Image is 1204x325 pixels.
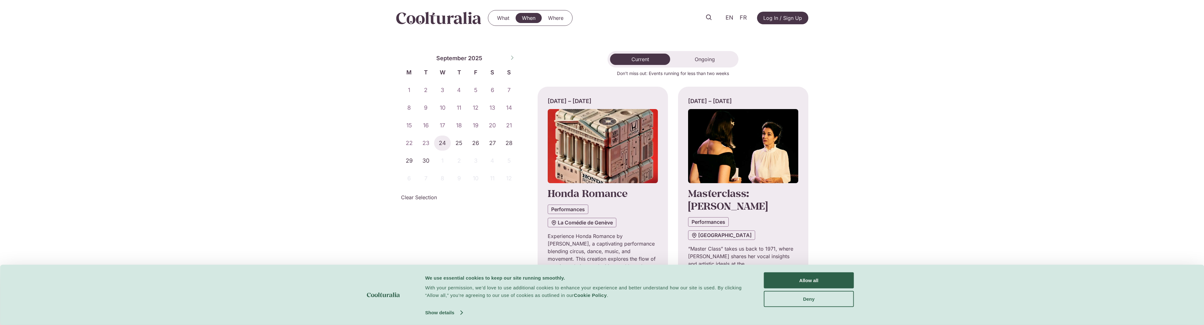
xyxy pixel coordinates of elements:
[763,14,802,22] span: Log In / Sign Up
[425,274,750,281] div: We use essential cookies to keep our site running smoothly.
[401,171,418,186] span: October 6, 2025
[434,118,451,133] span: September 17, 2025
[417,136,434,151] span: September 23, 2025
[688,109,798,183] img: Coolturalia - Master class : Maria Callas la leçon de chant de Terrence McNally
[764,272,854,288] button: Allow all
[501,118,517,133] span: September 21, 2025
[401,83,418,98] span: September 1, 2025
[401,68,418,77] span: M
[451,153,467,168] span: October 2, 2025
[467,118,484,133] span: September 19, 2025
[434,136,451,151] span: September 24, 2025
[417,171,434,186] span: October 7, 2025
[434,68,451,77] span: W
[542,13,570,23] a: Where
[467,100,484,115] span: September 12, 2025
[417,100,434,115] span: September 9, 2025
[607,293,608,298] span: .
[484,118,501,133] span: September 20, 2025
[434,153,451,168] span: October 1, 2025
[501,153,517,168] span: October 5, 2025
[451,83,467,98] span: September 4, 2025
[501,136,517,151] span: September 28, 2025
[467,171,484,186] span: October 10, 2025
[484,68,501,77] span: S
[484,171,501,186] span: October 11, 2025
[436,54,466,62] span: September
[548,232,658,270] p: Experience Honda Romance by [PERSON_NAME], a captivating performance blending circus, dance, musi...
[631,56,649,62] span: Current
[548,187,628,200] a: Honda Romance
[501,83,517,98] span: September 7, 2025
[574,293,607,298] a: Cookie Policy
[401,100,418,115] span: September 8, 2025
[695,56,715,62] span: Ongoing
[434,83,451,98] span: September 3, 2025
[740,15,747,21] span: FR
[491,13,516,23] a: What
[688,187,768,212] a: Masterclass: [PERSON_NAME]
[401,136,418,151] span: September 22, 2025
[451,68,467,77] span: T
[417,153,434,168] span: September 30, 2025
[484,136,501,151] span: September 27, 2025
[451,136,467,151] span: September 25, 2025
[484,100,501,115] span: September 13, 2025
[688,230,755,240] a: [GEOGRAPHIC_DATA]
[467,68,484,77] span: F
[516,13,542,23] a: When
[417,118,434,133] span: September 16, 2025
[434,100,451,115] span: September 10, 2025
[688,245,798,283] p: “Master Class” takes us back to 1971, where [PERSON_NAME] shares her vocal insights and artistic ...
[451,118,467,133] span: September 18, 2025
[722,13,737,22] a: EN
[548,205,588,214] a: Performances
[737,13,750,22] a: FR
[491,13,570,23] nav: Menu
[726,15,733,21] span: EN
[451,171,467,186] span: October 9, 2025
[688,97,798,105] div: [DATE] – [DATE]
[434,171,451,186] span: October 8, 2025
[501,100,517,115] span: September 14, 2025
[484,153,501,168] span: October 4, 2025
[538,70,808,77] p: Don’t miss out: Events running for less than two weeks
[468,54,482,62] span: 2025
[425,308,462,317] a: Show details
[417,83,434,98] span: September 2, 2025
[548,97,658,105] div: [DATE] – [DATE]
[467,136,484,151] span: September 26, 2025
[401,153,418,168] span: September 29, 2025
[451,100,467,115] span: September 11, 2025
[501,68,517,77] span: S
[417,68,434,77] span: T
[401,194,437,201] a: Clear Selection
[467,153,484,168] span: October 3, 2025
[764,291,854,307] button: Deny
[401,118,418,133] span: September 15, 2025
[501,171,517,186] span: October 12, 2025
[425,285,742,298] span: With your permission, we’d love to use additional cookies to enhance your experience and better u...
[484,83,501,98] span: September 6, 2025
[367,293,400,297] img: logo
[688,217,729,227] a: Performances
[548,218,616,227] a: La Comédie de Genève
[467,83,484,98] span: September 5, 2025
[757,12,808,24] a: Log In / Sign Up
